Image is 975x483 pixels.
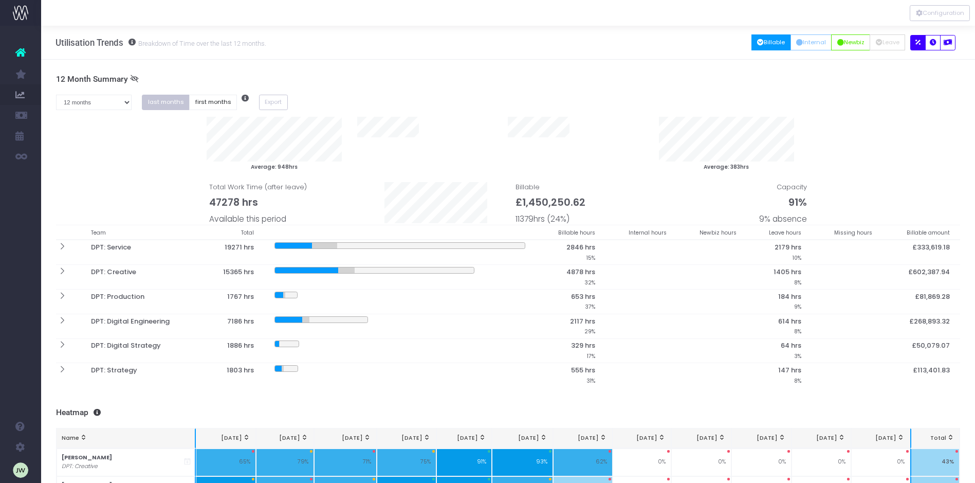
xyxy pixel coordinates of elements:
[587,351,595,360] small: 17%
[81,338,201,363] th: DPT: Digital Strategy
[778,365,801,375] span: 147 hrs
[558,227,595,237] small: Billable hours
[209,195,258,210] span: 47278 hrs
[142,95,190,111] button: last months
[910,449,960,476] td: 43%
[794,277,801,287] small: 8%
[62,434,189,442] div: Name
[261,434,308,442] div: [DATE]
[788,195,807,210] span: 91%
[497,434,547,442] div: [DATE]
[882,240,960,264] th: £333,619.18
[797,434,845,442] div: [DATE]
[201,338,264,363] th: 1886 hrs
[794,326,801,335] small: 8%
[201,434,250,442] div: [DATE]
[492,428,554,449] th: Aug 25: activate to sort column ascending
[62,462,98,471] i: DPT: Creative
[377,449,436,476] td: 75%
[586,375,595,385] small: 31%
[196,449,256,476] td: 65%
[81,363,201,387] th: DPT: Strategy
[586,253,595,262] small: 15%
[751,34,791,50] button: Billable
[629,227,667,237] small: Internal hours
[774,267,801,277] span: 1405 hrs
[775,242,801,253] span: 2179 hrs
[136,38,266,48] small: Breakdown of Time over the last 12 months.
[571,365,595,375] span: 555 hrs
[910,5,970,21] div: Vertical button group
[584,277,595,287] small: 32%
[81,289,201,314] th: DPT: Production
[704,162,749,171] small: Average: 383hrs
[553,449,613,476] td: 62%
[759,182,807,225] span: Capacity
[56,408,961,418] h3: Heatmap
[794,375,801,385] small: 8%
[792,449,851,476] td: 0%
[613,449,671,476] td: 0%
[56,75,128,84] span: 12 Month Summary
[201,265,264,290] th: 15365 hrs
[792,428,851,449] th: Jan 26: activate to sort column ascending
[81,240,201,264] th: DPT: Service
[778,316,801,327] span: 614 hrs
[882,338,960,363] th: £50,079.07
[759,213,807,225] span: 9% absence
[584,326,595,335] small: 29%
[700,227,737,237] small: Newbiz hours
[492,449,554,476] td: 93%
[882,289,960,314] th: £81,869.28
[516,213,569,225] span: 11379hrs (24%)
[13,462,28,478] img: images/default_profile_image.png
[201,363,264,387] th: 1803 hrs
[201,314,264,338] th: 7186 hrs
[436,428,492,449] th: Jul 25: activate to sort column ascending
[57,428,196,449] th: Name: activate to sort column ascending
[794,351,801,360] small: 3%
[613,428,671,449] th: Oct 25: activate to sort column ascending
[56,38,266,48] h3: Utilisation Trends
[676,434,726,442] div: [DATE]
[377,428,436,449] th: Jun 25: activate to sort column ascending
[251,162,298,171] small: Average: 948hrs
[559,434,607,442] div: [DATE]
[516,195,585,210] span: £1,450,250.62
[201,240,264,264] th: 19271 hrs
[196,428,256,449] th: Mar 25: activate to sort column ascending
[870,34,905,50] button: Leave
[320,434,371,442] div: [DATE]
[794,301,801,311] small: 9%
[910,428,960,449] th: Total: activate to sort column ascending
[209,213,286,225] span: Available this period
[571,292,595,302] span: 653 hrs
[81,265,201,290] th: DPT: Creative
[256,449,315,476] td: 79%
[834,227,872,237] small: Missing hours
[618,434,666,442] div: [DATE]
[851,428,910,449] th: Feb 26: activate to sort column ascending
[769,227,801,237] small: Leave hours
[259,95,288,111] button: Export
[851,449,910,476] td: 0%
[793,253,801,262] small: 10%
[857,434,905,442] div: [DATE]
[553,428,613,449] th: Sep 25: activate to sort column ascending
[201,289,264,314] th: 1767 hrs
[566,267,595,277] span: 4878 hrs
[781,341,801,351] span: 64 hrs
[442,434,486,442] div: [DATE]
[737,434,786,442] div: [DATE]
[778,292,801,302] span: 184 hrs
[382,434,431,442] div: [DATE]
[882,314,960,338] th: £268,893.32
[436,449,492,476] td: 91%
[585,301,595,311] small: 37%
[671,428,731,449] th: Nov 25: activate to sort column ascending
[241,227,254,237] small: Total
[566,242,595,253] span: 2846 hrs
[189,95,237,111] button: first months
[81,314,201,338] th: DPT: Digital Engineering
[62,454,112,461] strong: [PERSON_NAME]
